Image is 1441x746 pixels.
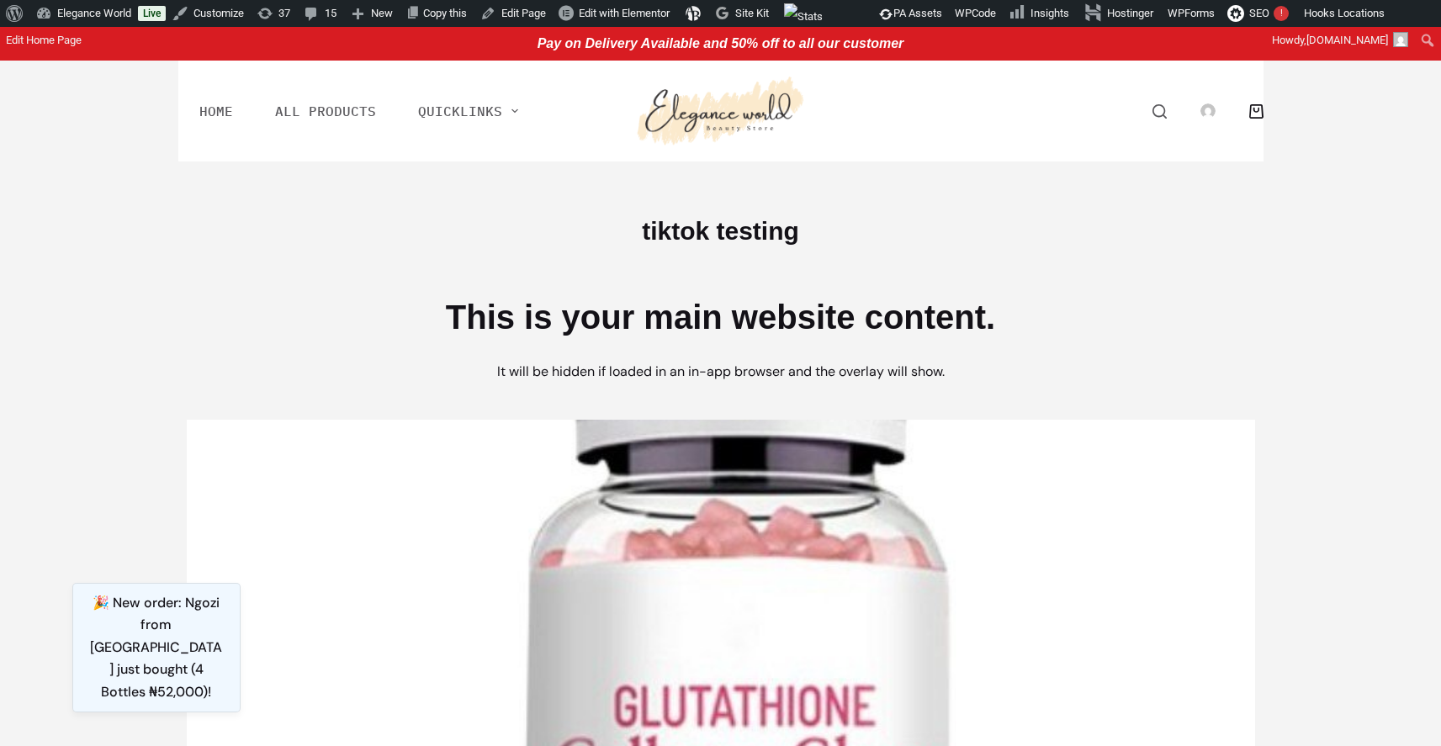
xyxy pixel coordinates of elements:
p: It will be hidden if loaded in an in-app browser and the overlay will show. [187,361,1255,383]
nav: Main Menu [178,61,539,161]
a: Quicklinks [397,96,539,126]
div: ! [1274,6,1289,21]
img: Default image [1200,103,1216,119]
span: Pay on Delivery Available and 50% off to all our customer [538,36,904,50]
h1: tiktok testing [178,212,1264,250]
div: 🎉 New order: Ngozi from [GEOGRAPHIC_DATA] just bought (4 Bottles ₦52,000)! [72,583,241,712]
span: [DOMAIN_NAME] [1306,34,1388,46]
a: All Products [254,96,397,126]
img: Elegance World [632,70,809,152]
button: Search [1152,104,1167,119]
a: Home [178,96,254,126]
span: Site Kit [735,7,769,19]
a: Live [138,6,166,21]
h1: This is your main website content. [187,292,1255,342]
img: Views over 48 hours. Click for more Jetpack Stats. [784,3,823,30]
span: SEO [1249,7,1269,19]
span: Edit with Elementor [579,7,670,19]
a: Howdy, [1266,27,1415,54]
